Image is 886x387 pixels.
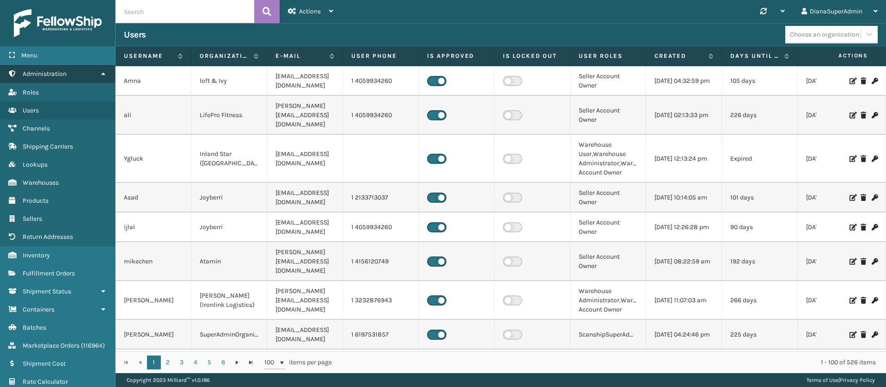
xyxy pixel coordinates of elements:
td: smiller [116,350,191,379]
span: Warehouses [23,179,59,187]
label: User Roles [579,52,637,60]
span: Fulfillment Orders [23,269,75,277]
td: [DATE] 10:14:05 am [646,183,722,212]
span: Rate Calculator [23,378,68,386]
span: Go to the last page [247,359,255,366]
a: Terms of Use [807,377,838,383]
i: Delete [861,194,866,201]
i: Delete [861,297,866,304]
span: Channels [23,125,50,132]
td: 1 7325519129 [343,350,419,379]
td: [DATE] 12:21:44 pm [798,350,874,379]
span: Marketplace Orders [23,342,79,350]
td: [PERSON_NAME][EMAIL_ADDRESS][DOMAIN_NAME] [267,281,343,320]
i: Change Password [872,156,877,162]
label: Last Seen [806,52,855,60]
td: [EMAIL_ADDRESS][DOMAIN_NAME] [267,320,343,350]
span: ( 116964 ) [81,342,105,350]
i: Delete [861,156,866,162]
td: Amna [116,66,191,96]
td: [DATE] 02:13:33 pm [646,96,722,135]
td: [PERSON_NAME][EMAIL_ADDRESS][DOMAIN_NAME] [267,242,343,281]
i: Edit [849,112,855,119]
td: mikechen [116,242,191,281]
label: User phone [351,52,410,60]
td: [DATE] 12:26:28 pm [646,212,722,242]
span: Batches [23,324,46,331]
td: 1 3232876943 [343,281,419,320]
td: Seller Account Owner [570,66,646,96]
span: Sellers [23,215,42,223]
td: 266 days [722,281,798,320]
td: SuperAdminOrganization [191,320,267,350]
i: Edit [849,224,855,231]
td: 1 4059934260 [343,96,419,135]
td: [DATE] 08:35:13 am [798,66,874,96]
td: [DATE] 04:24:46 pm [646,320,722,350]
i: Edit [849,258,855,265]
td: ali [116,96,191,135]
td: [DATE] 12:13:24 pm [646,135,722,183]
span: Actions [809,48,874,63]
td: 1 6197531857 [343,320,419,350]
i: Change Password [872,194,877,201]
span: items per page [264,356,332,369]
i: Change Password [872,224,877,231]
i: Edit [849,194,855,201]
td: Asad [116,183,191,212]
div: Choose an organization [790,30,859,39]
td: [EMAIL_ADDRESS][DOMAIN_NAME] [267,183,343,212]
i: Change Password [872,258,877,265]
td: 101 days [722,183,798,212]
span: Lookups [23,161,48,169]
a: 6 [216,356,230,369]
td: 1 2133713037 [343,183,419,212]
td: Joyberri [191,212,267,242]
img: logo [14,9,102,37]
span: Shipment Cost [23,360,66,368]
td: Seller Account Owner [570,242,646,281]
label: Organization [200,52,249,60]
td: [DATE] 01:04:24 pm [798,96,874,135]
td: ScanshipSuperAdministrator [570,320,646,350]
label: E-mail [275,52,325,60]
a: Privacy Policy [840,377,875,383]
label: Days until password expires [730,52,780,60]
p: Copyright 2023 Milliard™ v 1.0.186 [127,373,210,387]
span: Shipment Status [23,287,71,295]
td: Inland Star ([GEOGRAPHIC_DATA]) [191,135,267,183]
a: 1 [147,356,161,369]
a: Go to the last page [244,356,258,369]
td: [DATE] 01:06:24 pm [798,281,874,320]
span: Menu [21,51,37,59]
i: Edit [849,331,855,338]
span: Administration [23,70,67,78]
label: Created [654,52,704,60]
i: Delete [861,258,866,265]
td: 90 days [722,212,798,242]
a: Go to the next page [230,356,244,369]
td: 226 days [722,96,798,135]
td: Seller Account Owner [570,96,646,135]
a: 2 [161,356,175,369]
td: Atamin [191,242,267,281]
td: 1 4156120749 [343,242,419,281]
i: Edit [849,78,855,84]
td: Seller Account Owner [570,183,646,212]
td: [DATE] 07:12:54 pm [798,135,874,183]
td: Expired [722,135,798,183]
td: 105 days [722,66,798,96]
td: 1 4059934260 [343,66,419,96]
td: Seller Account Owner [570,212,646,242]
td: loft & Ivy [191,66,267,96]
td: Seller Account Owner [570,350,646,379]
td: LifePro Fitness [191,96,267,135]
a: 5 [202,356,216,369]
td: [EMAIL_ADDRESS][DOMAIN_NAME] [267,350,343,379]
td: [DATE] 04:32:59 pm [646,66,722,96]
td: [PERSON_NAME][EMAIL_ADDRESS][DOMAIN_NAME] [267,96,343,135]
span: 100 [264,358,278,367]
label: Username [124,52,173,60]
a: 3 [175,356,189,369]
a: 4 [189,356,202,369]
